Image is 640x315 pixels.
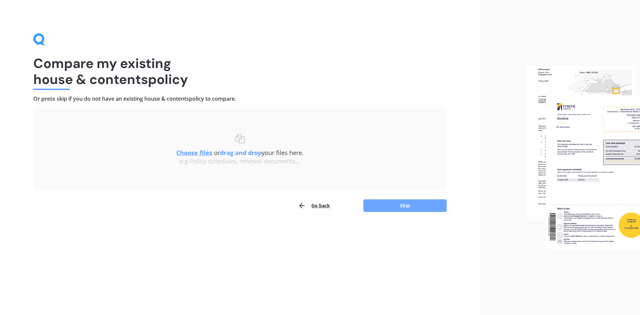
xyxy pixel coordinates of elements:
div: e.g Policy schedules, renewal documents... [47,158,433,165]
h1: Compare my existing house & contents policy [33,55,447,87]
button: Go back [298,199,330,212]
span: or your files here. [176,149,304,157]
img: files.webp [526,66,640,249]
button: Skip [363,199,447,212]
h4: Or press skip if you do not have an existing house & contents policy to compare. [33,95,447,102]
u: Choose files [176,149,212,157]
b: drag and drop [220,149,262,157]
